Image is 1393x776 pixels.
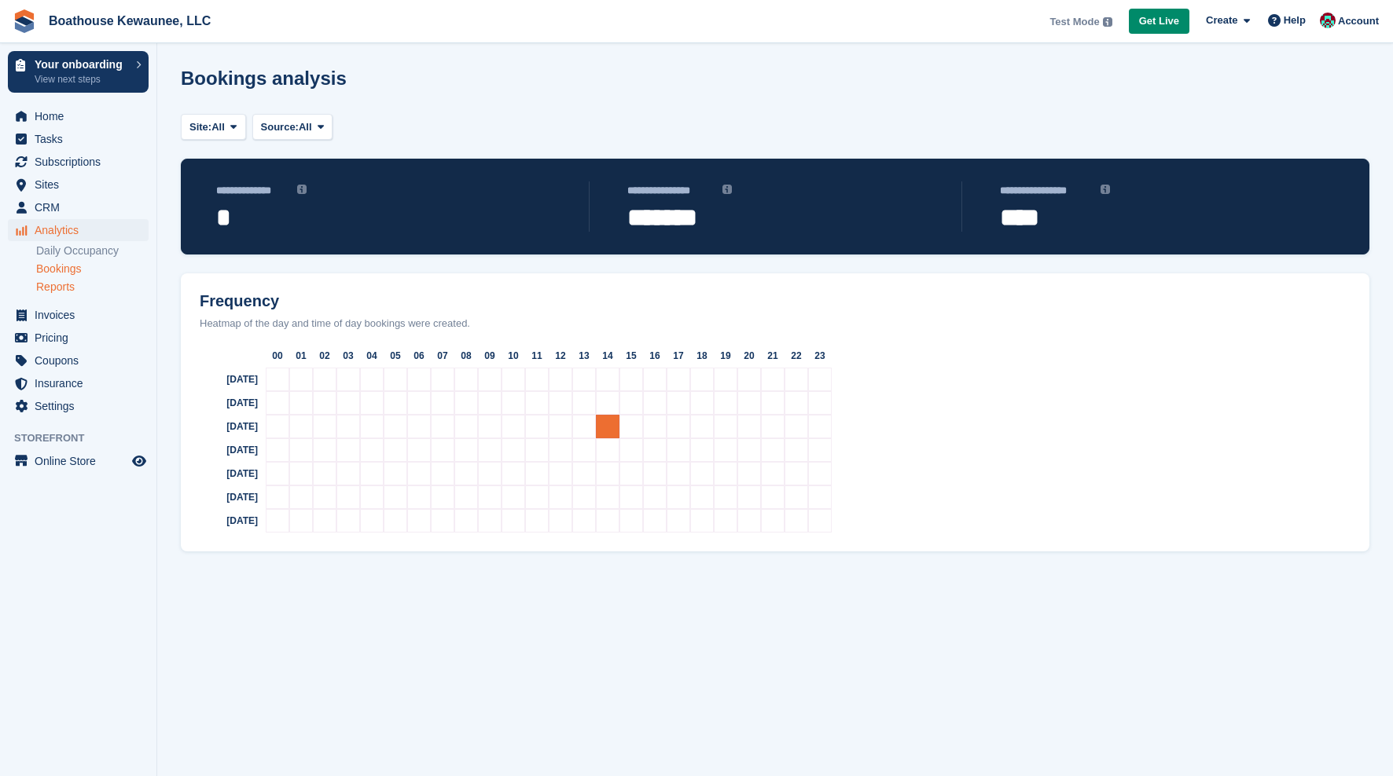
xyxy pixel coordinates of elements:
div: [DATE] [187,368,266,391]
div: [DATE] [187,415,266,438]
button: Source: All [252,114,333,140]
img: icon-info-grey-7440780725fd019a000dd9b08b2336e03edf1995a4989e88bcd33f0948082b44.svg [297,185,307,194]
a: menu [8,372,149,394]
div: 05 [384,344,407,368]
a: menu [8,174,149,196]
img: icon-info-grey-7440780725fd019a000dd9b08b2336e03edf1995a4989e88bcd33f0948082b44.svg [722,185,732,194]
div: 20 [737,344,761,368]
a: menu [8,327,149,349]
a: Preview store [130,452,149,470]
a: Bookings [36,262,149,276]
p: View next steps [35,72,128,86]
a: Your onboarding View next steps [8,51,149,93]
div: 07 [431,344,454,368]
div: 17 [667,344,690,368]
span: CRM [35,196,129,218]
a: menu [8,105,149,127]
span: Source: [261,119,299,135]
span: All [299,119,312,135]
span: Insurance [35,372,129,394]
div: 01 [289,344,313,368]
a: menu [8,395,149,417]
div: 19 [714,344,737,368]
span: Tasks [35,128,129,150]
span: Analytics [35,219,129,241]
span: Help [1284,13,1306,28]
span: Online Store [35,450,129,472]
a: menu [8,304,149,326]
span: Create [1206,13,1237,28]
a: menu [8,350,149,372]
div: 09 [478,344,502,368]
p: Your onboarding [35,59,128,70]
a: menu [8,196,149,218]
div: 08 [454,344,478,368]
div: [DATE] [187,462,266,485]
div: [DATE] [187,391,266,415]
span: Invoices [35,304,129,326]
img: Christian St. John [1320,13,1336,28]
div: [DATE] [187,509,266,533]
div: [DATE] [187,485,266,509]
a: menu [8,219,149,241]
div: 15 [619,344,643,368]
img: icon-info-grey-7440780725fd019a000dd9b08b2336e03edf1995a4989e88bcd33f0948082b44.svg [1101,185,1110,194]
div: 06 [407,344,431,368]
a: Boathouse Kewaunee, LLC [42,8,217,34]
span: Get Live [1139,13,1179,29]
span: Test Mode [1049,14,1099,30]
h1: Bookings analysis [181,68,347,89]
span: Subscriptions [35,151,129,173]
div: 02 [313,344,336,368]
span: Settings [35,395,129,417]
div: 11 [525,344,549,368]
div: 12 [549,344,572,368]
div: 16 [643,344,667,368]
a: menu [8,128,149,150]
div: 03 [336,344,360,368]
span: Home [35,105,129,127]
div: 22 [785,344,808,368]
a: menu [8,450,149,472]
div: 18 [690,344,714,368]
div: 21 [761,344,785,368]
div: 13 [572,344,596,368]
span: Account [1338,13,1379,29]
span: Sites [35,174,129,196]
span: Site: [189,119,211,135]
img: stora-icon-8386f47178a22dfd0bd8f6a31ec36ba5ce8667c1dd55bd0f319d3a0aa187defe.svg [13,9,36,33]
h2: Frequency [187,292,1363,310]
a: Reports [36,280,149,295]
div: 23 [808,344,832,368]
a: Get Live [1129,9,1189,35]
div: 14 [596,344,619,368]
div: 10 [502,344,525,368]
div: Heatmap of the day and time of day bookings were created. [187,316,1363,331]
div: 04 [360,344,384,368]
div: 00 [266,344,289,368]
a: Daily Occupancy [36,243,149,258]
span: Coupons [35,350,129,372]
a: menu [8,151,149,173]
button: Site: All [181,114,246,140]
div: [DATE] [187,438,266,462]
img: icon-info-grey-7440780725fd019a000dd9b08b2336e03edf1995a4989e88bcd33f0948082b44.svg [1103,17,1112,27]
span: All [211,119,225,135]
span: Storefront [14,430,156,446]
span: Pricing [35,327,129,349]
